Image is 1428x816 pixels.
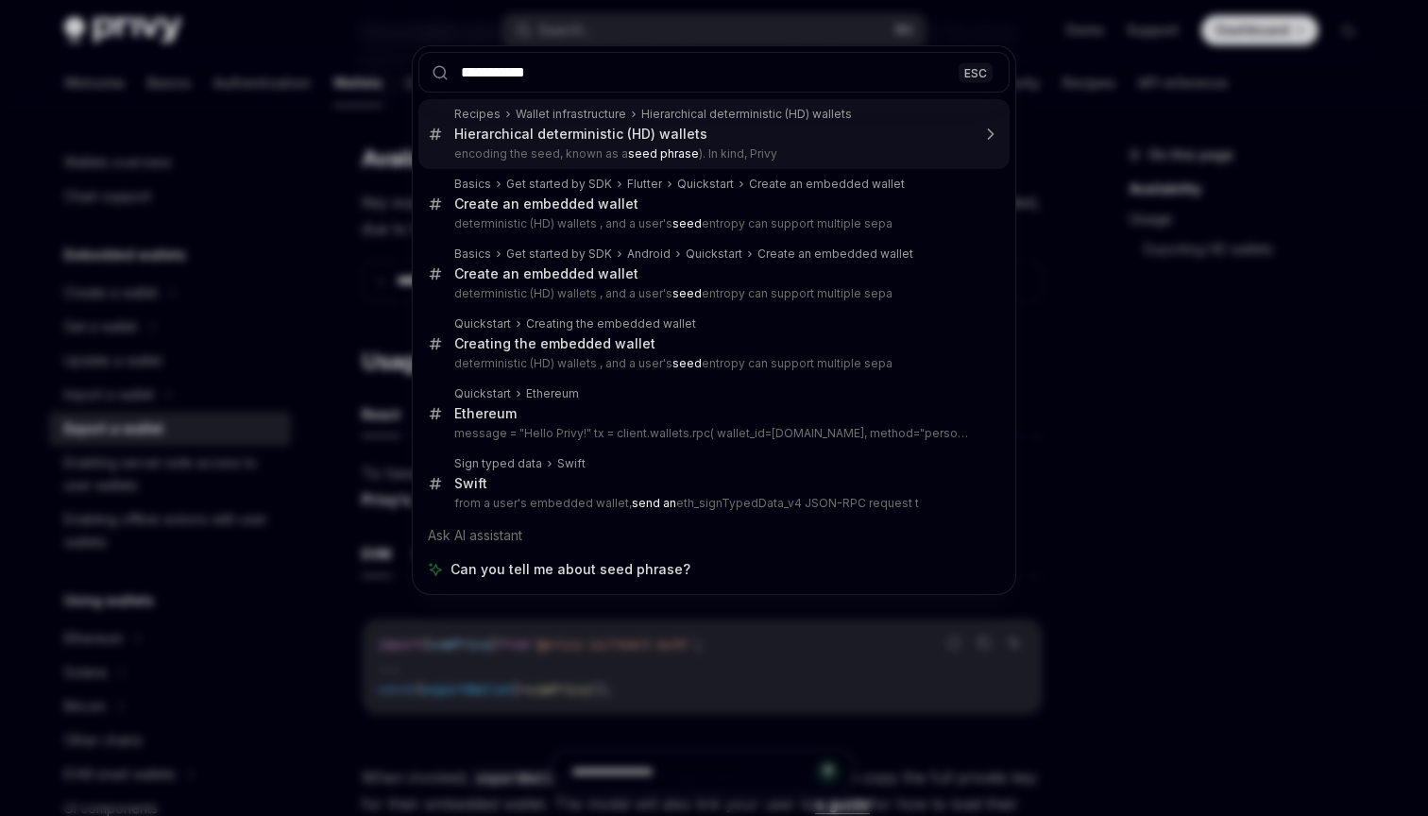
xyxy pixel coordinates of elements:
div: Get started by SDK [506,246,612,262]
div: Ethereum [454,405,517,422]
div: Quickstart [677,177,734,192]
div: Basics [454,246,491,262]
div: Create an embedded wallet [454,265,638,282]
div: Hierarchical deterministic (HD) wallets [454,126,707,143]
div: Android [627,246,671,262]
div: Basics [454,177,491,192]
div: Ethereum [526,386,579,401]
div: Recipes [454,107,501,122]
p: deterministic (HD) wallets , and a user's entropy can support multiple sepa [454,286,970,301]
div: ESC [959,62,993,82]
p: from a user's embedded wallet, eth_signTypedData_v4 JSON-RPC request t [454,496,970,511]
div: Quickstart [454,316,511,331]
div: Ask AI assistant [418,518,1010,552]
div: Quickstart [454,386,511,401]
div: Creating the embedded wallet [454,335,655,352]
div: Create an embedded wallet [454,195,638,212]
p: encoding the seed, known as a ). In kind, Privy [454,146,970,161]
div: Sign typed data [454,456,542,471]
div: Swift [454,475,487,492]
span: Can you tell me about seed phrase? [450,560,690,579]
div: Quickstart [686,246,742,262]
div: Get started by SDK [506,177,612,192]
div: Swift [557,456,586,471]
b: seed phrase [628,146,699,161]
div: Wallet infrastructure [516,107,626,122]
div: Create an embedded wallet [749,177,905,192]
div: Flutter [627,177,662,192]
p: message = "Hello Privy!" tx = client.wallets.rpc( wallet_id=[DOMAIN_NAME], method="personal_sign [454,426,970,441]
b: seed [672,286,702,300]
b: send an [632,496,676,510]
div: Hierarchical deterministic (HD) wallets [641,107,852,122]
b: seed [672,216,702,230]
div: Create an embedded wallet [757,246,913,262]
div: Creating the embedded wallet [526,316,696,331]
b: seed [672,356,702,370]
p: deterministic (HD) wallets , and a user's entropy can support multiple sepa [454,356,970,371]
p: deterministic (HD) wallets , and a user's entropy can support multiple sepa [454,216,970,231]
